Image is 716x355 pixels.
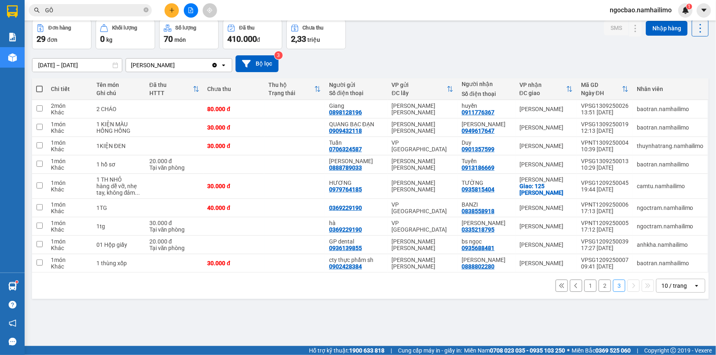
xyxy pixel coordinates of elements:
th: Toggle SortBy [577,78,633,100]
div: GP dental [329,238,384,245]
button: Đã thu410.000đ [223,20,282,49]
button: plus [165,3,179,18]
button: SMS [604,20,629,35]
div: Tên món [96,82,141,88]
div: Khác [51,186,88,193]
div: [PERSON_NAME] [PERSON_NAME] [392,180,454,193]
div: 1 món [51,257,88,263]
div: 10:39 [DATE] [581,146,629,152]
div: Trạng thái [268,90,314,96]
div: ngoctram.namhailimo [637,223,704,230]
div: Khác [51,127,88,134]
button: Nhập hàng [646,21,688,36]
span: message [9,338,16,346]
span: ... [135,189,140,196]
div: 30.000 đ [208,143,260,149]
div: Tại văn phòng [149,164,199,171]
span: aim [207,7,213,13]
span: search [34,7,40,13]
div: Khác [51,263,88,270]
div: anhkha.namhailimo [637,241,704,248]
div: VPSG1309250019 [581,121,629,127]
div: Khác [51,164,88,171]
div: HTTT [149,90,193,96]
div: [PERSON_NAME] [519,223,573,230]
div: 30.000 đ [208,124,260,131]
button: caret-down [697,3,711,18]
div: VPSG1209250007 [581,257,629,263]
div: Khác [51,208,88,214]
th: Toggle SortBy [145,78,204,100]
div: 0935688481 [462,245,494,251]
div: Tuấn [329,139,384,146]
div: 19:44 [DATE] [581,186,629,193]
div: bs ngọc [462,238,511,245]
button: Khối lượng0kg [96,20,155,49]
div: ngoctram.namhailimo [637,205,704,211]
div: 0979764185 [329,186,362,193]
div: [PERSON_NAME] [519,106,573,112]
div: Giang [329,102,384,109]
div: baotran.namhailimo [637,106,704,112]
div: 0369229190 [329,226,362,233]
span: | [391,346,392,355]
div: 0901357599 [462,146,494,152]
input: Select a date range. [32,59,122,72]
img: solution-icon [8,33,17,41]
span: notification [9,319,16,327]
div: ĐC giao [519,90,566,96]
span: Miền Bắc [572,346,631,355]
span: close-circle [144,7,149,14]
div: 10:29 [DATE] [581,164,629,171]
div: 10 / trang [661,282,687,290]
span: Nhận: [78,7,98,16]
div: VP nhận [519,82,566,88]
span: đ [257,36,260,43]
div: 0909432118 [329,127,362,134]
div: 1TG [96,205,141,211]
img: logo-vxr [7,5,18,18]
div: VP gửi [392,82,447,88]
div: 0898128196 [329,109,362,116]
span: kg [106,36,112,43]
span: Gửi: [7,7,20,16]
strong: 1900 633 818 [349,347,384,354]
div: Khối lượng [112,25,137,31]
div: [PERSON_NAME] [PERSON_NAME] [392,121,454,134]
img: warehouse-icon [8,53,17,62]
div: 17:12 [DATE] [581,226,629,233]
img: icon-new-feature [682,7,689,14]
div: Chi tiết [51,86,88,92]
span: question-circle [9,301,16,309]
div: QUANG BẠC ĐẠN [329,121,384,127]
div: 09:41 [DATE] [581,263,629,270]
div: VPSG1309250013 [581,158,629,164]
div: VPNT1209250005 [581,220,629,226]
div: 13:51 [DATE] [581,109,629,116]
span: Cung cấp máy in - giấy in: [398,346,462,355]
input: Tìm tên, số ĐT hoặc mã đơn [45,6,142,15]
span: 70 [164,34,173,44]
svg: Clear value [211,62,218,68]
div: 0888789033 [329,164,362,171]
div: Tại văn phòng [149,245,199,251]
div: [PERSON_NAME] [519,124,573,131]
div: 0898949944 [7,35,73,47]
div: 30.000 đ [149,220,199,226]
div: 01 Hộp giấy [96,241,141,248]
div: huyền [462,102,511,109]
div: 1 món [51,158,88,164]
button: Đơn hàng29đơn [32,20,92,49]
div: Đã thu [149,82,193,88]
div: 0949617647 [462,127,494,134]
div: [PERSON_NAME] [131,61,175,69]
div: Tuyến [462,158,511,164]
div: 0335218795 [462,226,494,233]
div: [PERSON_NAME] [7,7,73,25]
sup: 1 [16,281,18,283]
div: Khác [51,245,88,251]
div: [PERSON_NAME] [PERSON_NAME] [392,102,454,116]
div: Chưa thu [303,25,324,31]
span: 410.000 [227,34,257,44]
div: Ghi chú [96,90,141,96]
